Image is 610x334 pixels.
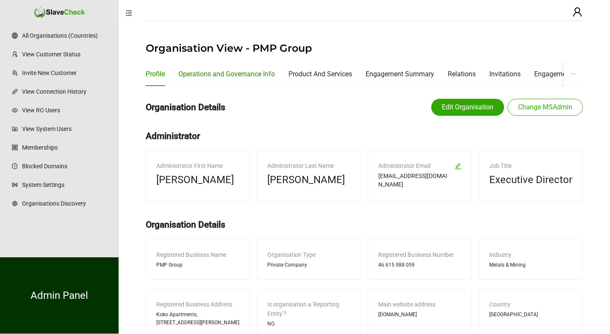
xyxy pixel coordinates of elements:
[22,176,110,193] a: System Settings
[489,172,572,188] span: Executive Director
[267,250,350,259] div: Organisation Type
[378,172,451,189] span: [EMAIL_ADDRESS][DOMAIN_NAME]
[22,139,110,156] a: Memberships
[489,69,521,79] div: Invitations
[156,300,239,309] div: Registered Business Address
[518,102,572,112] span: Change MSAdmin
[378,161,451,170] div: Administrator Email
[22,102,110,119] a: View RO Users
[267,261,307,269] span: Private Company
[267,172,345,188] span: [PERSON_NAME]
[146,69,165,79] div: Profile
[22,64,110,81] a: Invite New Customer
[146,218,583,232] h2: Organisation Details
[156,261,183,269] span: PMP Group
[146,129,583,143] h2: Administrator
[288,69,352,79] div: Product And Services
[455,163,461,170] span: edit
[156,311,239,327] span: Koko Apartments, [STREET_ADDRESS][PERSON_NAME]
[22,46,110,63] a: View Customer Status
[22,27,110,44] a: All Organisations (Countries)
[156,172,234,188] span: [PERSON_NAME]
[489,161,572,170] div: Job Title
[572,7,582,17] span: user
[378,311,417,319] span: [DOMAIN_NAME]
[146,100,225,114] h2: Organisation Details
[267,320,274,328] span: NO
[378,250,461,259] div: Registered Business Number
[267,161,350,170] div: Administrator Last Name
[489,300,572,309] div: Country
[442,102,494,112] span: Edit Organisation
[448,69,476,79] div: Relations
[431,99,504,116] button: Edit Organisation
[571,71,576,77] span: ellipsis
[507,99,583,116] button: Change MSAdmin
[267,300,350,318] div: Is organisation a 'Reporting Entity'?
[146,42,583,55] h1: Organisation View - PMP Group
[125,10,132,17] span: menu-fold
[156,161,239,170] div: Administrator First Name
[366,69,434,79] div: Engagement Summary
[378,300,461,309] div: Main website address
[178,69,275,79] div: Operations and Governance Info
[22,158,110,175] a: Blocked Domains
[564,62,583,86] button: ellipsis
[22,83,110,100] a: View Connection History
[378,261,415,269] span: 46 615 988 059
[22,120,110,137] a: View System Users
[489,311,538,319] span: [GEOGRAPHIC_DATA]
[489,250,572,259] div: Industry
[489,261,526,269] span: Metals & Mining
[22,195,110,212] a: Organisations Discovery
[156,250,239,259] div: Registered Business Name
